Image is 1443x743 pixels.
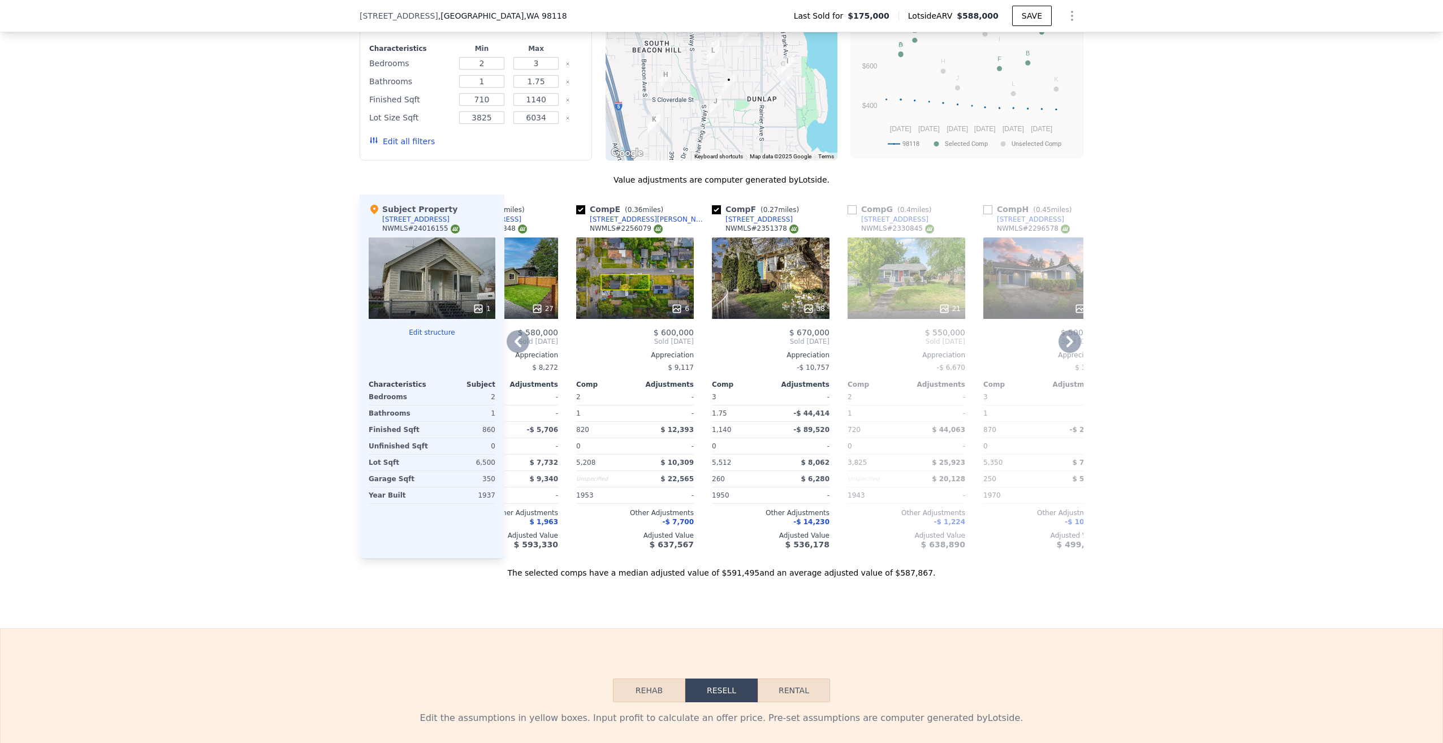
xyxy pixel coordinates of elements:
[848,380,906,389] div: Comp
[576,426,589,434] span: 820
[983,531,1101,540] div: Adjusted Value
[434,438,495,454] div: 0
[1075,364,1101,372] span: $ 3,225
[637,487,694,503] div: -
[694,153,743,161] button: Keyboard shortcuts
[893,206,936,214] span: ( miles)
[369,471,430,487] div: Garage Sqft
[718,70,740,98] div: 8435 46th Ave S
[902,140,919,148] text: 98118
[983,475,996,483] span: 250
[725,224,798,234] div: NWMLS # 2351378
[1044,389,1101,405] div: -
[773,389,829,405] div: -
[369,422,430,438] div: Finished Sqft
[909,405,965,421] div: -
[712,351,829,360] div: Appreciation
[576,393,581,401] span: 2
[613,679,685,702] button: Rehab
[898,41,903,48] text: D
[499,380,558,389] div: Adjustments
[576,442,581,450] span: 0
[773,438,829,454] div: -
[502,389,558,405] div: -
[785,540,829,549] span: $ 536,178
[369,380,432,389] div: Characteristics
[997,55,1001,62] text: F
[590,224,663,234] div: NWMLS # 2256079
[565,80,570,84] button: Clear
[909,487,965,503] div: -
[858,14,1076,155] svg: A chart.
[848,508,965,517] div: Other Adjustments
[565,62,570,66] button: Clear
[997,215,1064,224] div: [STREET_ADDRESS]
[565,116,570,120] button: Clear
[576,487,633,503] div: 1953
[576,351,694,360] div: Appreciation
[974,125,996,133] text: [DATE]
[861,215,928,224] div: [STREET_ADDRESS]
[983,215,1064,224] a: [STREET_ADDRESS]
[947,125,968,133] text: [DATE]
[685,679,758,702] button: Resell
[750,153,811,159] span: Map data ©2025 Google
[712,531,829,540] div: Adjusted Value
[801,459,829,466] span: $ 8,062
[712,405,768,421] div: 1.75
[862,102,878,110] text: $400
[794,10,848,21] span: Last Sold for
[576,471,633,487] div: Unspecified
[712,337,829,346] span: Sold [DATE]
[848,337,965,346] span: Sold [DATE]
[502,438,558,454] div: -
[1073,459,1101,466] span: $ 7,380
[712,393,716,401] span: 3
[890,125,911,133] text: [DATE]
[637,389,694,405] div: -
[369,74,452,89] div: Bathrooms
[797,364,829,372] span: -$ 10,757
[1012,140,1061,148] text: Unselected Comp
[518,328,558,337] span: $ 580,000
[862,62,878,70] text: $600
[369,405,430,421] div: Bathrooms
[608,146,646,161] a: Open this area in Google Maps (opens a new window)
[848,531,965,540] div: Adjusted Value
[983,393,988,401] span: 3
[983,442,988,450] span: 0
[983,508,1101,517] div: Other Adjustments
[906,380,965,389] div: Adjustments
[848,459,867,466] span: 3,825
[530,475,558,483] span: $ 9,340
[983,426,996,434] span: 870
[777,51,798,79] div: 8326 Seward Park Ave S
[983,487,1040,503] div: 1970
[1042,380,1101,389] div: Adjustments
[758,679,830,702] button: Rental
[590,215,707,224] div: [STREET_ADDRESS][PERSON_NAME]
[576,508,694,517] div: Other Adjustments
[532,303,554,314] div: 27
[789,224,798,234] img: NWMLS Logo
[997,224,1070,234] div: NWMLS # 2296578
[1061,5,1083,27] button: Show Options
[712,459,731,466] span: 5,512
[1031,125,1052,133] text: [DATE]
[360,10,438,21] span: [STREET_ADDRESS]
[434,455,495,470] div: 6,500
[793,426,829,434] span: -$ 89,520
[734,21,755,50] div: 4802 S Kenyon St
[576,405,633,421] div: 1
[518,224,527,234] img: NWMLS Logo
[983,204,1076,215] div: Comp H
[1054,76,1059,83] text: K
[702,34,724,63] div: 7937 44th Pl S
[360,558,1083,578] div: The selected comps have a median adjusted value of $591,495 and an average adjusted value of $587...
[848,10,889,21] span: $175,000
[934,518,965,526] span: -$ 1,224
[434,405,495,421] div: 1
[848,393,852,401] span: 2
[773,487,829,503] div: -
[635,380,694,389] div: Adjustments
